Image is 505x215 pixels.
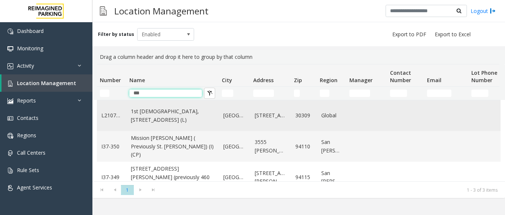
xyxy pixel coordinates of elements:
[223,111,246,120] a: [GEOGRAPHIC_DATA]
[17,149,45,156] span: Call Centers
[320,77,338,84] span: Region
[17,114,38,121] span: Contacts
[7,150,13,156] img: 'icon'
[17,80,76,87] span: Location Management
[346,87,387,100] td: Manager Filter
[101,173,122,181] a: I37-349
[101,111,122,120] a: L21078200
[126,87,219,100] td: Name Filter
[295,173,312,181] a: 94115
[471,69,497,84] span: Lot Phone Number
[253,90,274,97] input: Address Filter
[131,107,214,124] a: 1st [DEMOGRAPHIC_DATA], [STREET_ADDRESS] (L)
[427,90,451,97] input: Email Filter
[100,2,107,20] img: pageIcon
[349,77,373,84] span: Manager
[294,77,302,84] span: Zip
[255,111,287,120] a: [STREET_ADDRESS]
[7,168,13,174] img: 'icon'
[7,46,13,52] img: 'icon'
[392,31,426,38] span: Export to PDF
[432,29,474,40] button: Export to Excel
[131,134,214,159] a: Mission [PERSON_NAME] ( Previously St. [PERSON_NAME]) (I) (CP)
[7,133,13,139] img: 'icon'
[250,87,291,100] td: Address Filter
[7,115,13,121] img: 'icon'
[7,28,13,34] img: 'icon'
[92,64,505,181] div: Data table
[295,142,312,151] a: 94110
[387,87,424,100] td: Contact Number Filter
[435,31,471,38] span: Export to Excel
[111,2,212,20] h3: Location Management
[255,169,287,186] a: [STREET_ADDRESS][PERSON_NAME]
[390,90,407,97] input: Contact Number Filter
[222,77,232,84] span: City
[223,142,246,151] a: [GEOGRAPHIC_DATA]
[17,132,36,139] span: Regions
[17,167,39,174] span: Rule Sets
[294,90,300,97] input: Zip Filter
[7,63,13,69] img: 'icon'
[100,77,121,84] span: Number
[320,90,329,97] input: Region Filter
[349,90,370,97] input: Manager Filter
[17,62,34,69] span: Activity
[389,29,429,40] button: Export to PDF
[222,90,233,97] input: City Filter
[100,90,109,97] input: Number Filter
[471,7,496,15] a: Logout
[131,165,214,189] a: [STREET_ADDRESS][PERSON_NAME] (previously 460 Cherry) (I) (CP)
[291,87,317,100] td: Zip Filter
[129,77,145,84] span: Name
[204,88,215,99] button: Clear
[97,87,126,100] td: Number Filter
[427,77,441,84] span: Email
[253,77,274,84] span: Address
[101,142,122,151] a: I37-350
[17,45,43,52] span: Monitoring
[321,169,342,186] a: San [PERSON_NAME]
[17,97,36,104] span: Reports
[138,28,183,40] span: Enabled
[7,98,13,104] img: 'icon'
[321,111,342,120] a: Global
[219,87,250,100] td: City Filter
[295,111,312,120] a: 30309
[321,138,342,155] a: San [PERSON_NAME]
[255,138,287,155] a: 3555 [PERSON_NAME]
[97,50,501,64] div: Drag a column header and drop it here to group by that column
[223,173,246,181] a: [GEOGRAPHIC_DATA]
[471,90,488,97] input: Lot Phone Number Filter
[490,7,496,15] img: logout
[1,74,92,92] a: Location Management
[98,31,134,38] label: Filter by status
[17,184,52,191] span: Agent Services
[390,69,411,84] span: Contact Number
[129,90,202,97] input: Name Filter
[121,185,134,195] span: Page 1
[164,187,498,193] kendo-pager-info: 1 - 3 of 3 items
[424,87,468,100] td: Email Filter
[7,185,13,191] img: 'icon'
[17,27,44,34] span: Dashboard
[7,81,13,87] img: 'icon'
[317,87,346,100] td: Region Filter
